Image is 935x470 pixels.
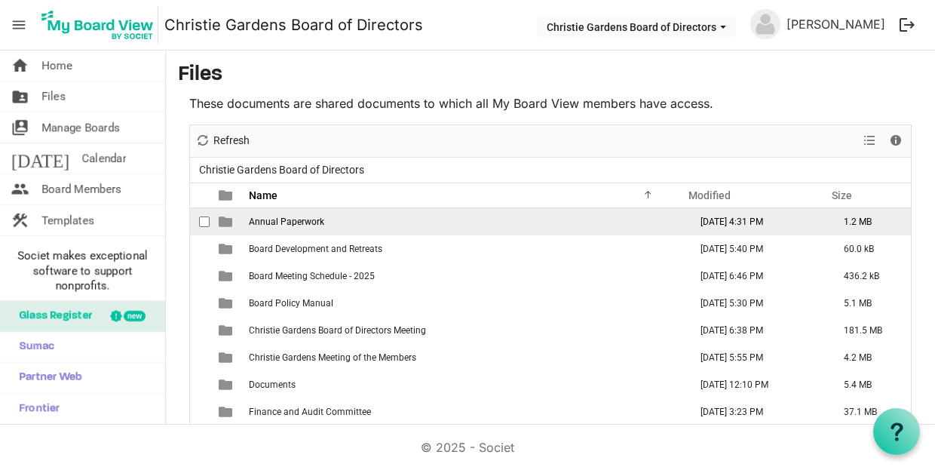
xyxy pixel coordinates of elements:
[41,81,66,112] span: Files
[828,208,911,235] td: 1.2 MB is template cell column header Size
[190,235,210,263] td: checkbox
[37,6,164,44] a: My Board View Logo
[244,344,685,371] td: Christie Gardens Meeting of the Members is template cell column header Name
[190,398,210,425] td: checkbox
[189,94,912,112] p: These documents are shared documents to which all My Board View members have access.
[249,244,382,254] span: Board Development and Retreats
[249,379,296,390] span: Documents
[244,398,685,425] td: Finance and Audit Committee is template cell column header Name
[11,143,69,174] span: [DATE]
[11,112,29,143] span: switch_account
[249,271,375,281] span: Board Meeting Schedule - 2025
[11,81,29,112] span: folder_shared
[210,290,244,317] td: is template cell column header type
[685,344,828,371] td: December 13, 2024 5:55 PM column header Modified
[685,398,828,425] td: July 17, 2025 3:23 PM column header Modified
[685,371,828,398] td: August 07, 2025 12:10 PM column header Modified
[537,16,736,37] button: Christie Gardens Board of Directors dropdownbutton
[249,407,371,417] span: Finance and Audit Committee
[7,248,158,293] span: Societ makes exceptional software to support nonprofits.
[685,263,828,290] td: August 19, 2025 6:46 PM column header Modified
[11,205,29,235] span: construction
[190,125,255,157] div: Refresh
[11,363,82,393] span: Partner Web
[210,235,244,263] td: is template cell column header type
[190,344,210,371] td: checkbox
[685,208,828,235] td: November 05, 2024 4:31 PM column header Modified
[210,317,244,344] td: is template cell column header type
[244,208,685,235] td: Annual Paperwork is template cell column header Name
[828,398,911,425] td: 37.1 MB is template cell column header Size
[11,394,60,424] span: Frontier
[244,290,685,317] td: Board Policy Manual is template cell column header Name
[244,317,685,344] td: Christie Gardens Board of Directors Meeting is template cell column header Name
[249,352,416,363] span: Christie Gardens Meeting of the Members
[210,371,244,398] td: is template cell column header type
[193,131,253,150] button: Refresh
[11,301,92,331] span: Glass Register
[210,208,244,235] td: is template cell column header type
[828,317,911,344] td: 181.5 MB is template cell column header Size
[828,371,911,398] td: 5.4 MB is template cell column header Size
[190,371,210,398] td: checkbox
[780,9,891,39] a: [PERSON_NAME]
[891,9,923,41] button: logout
[190,208,210,235] td: checkbox
[244,235,685,263] td: Board Development and Retreats is template cell column header Name
[685,317,828,344] td: August 19, 2025 6:38 PM column header Modified
[883,125,909,157] div: Details
[124,311,146,321] div: new
[11,51,29,81] span: home
[886,131,906,150] button: Details
[190,290,210,317] td: checkbox
[196,161,367,180] span: Christie Gardens Board of Directors
[41,174,121,204] span: Board Members
[5,11,33,39] span: menu
[11,174,29,204] span: people
[41,51,72,81] span: Home
[828,290,911,317] td: 5.1 MB is template cell column header Size
[81,143,126,174] span: Calendar
[860,131,878,150] button: View dropdownbutton
[828,235,911,263] td: 60.0 kB is template cell column header Size
[190,263,210,290] td: checkbox
[244,371,685,398] td: Documents is template cell column header Name
[249,325,426,336] span: Christie Gardens Board of Directors Meeting
[828,263,911,290] td: 436.2 kB is template cell column header Size
[210,263,244,290] td: is template cell column header type
[164,10,423,40] a: Christie Gardens Board of Directors
[210,344,244,371] td: is template cell column header type
[37,6,158,44] img: My Board View Logo
[190,317,210,344] td: checkbox
[11,332,54,362] span: Sumac
[249,217,324,227] span: Annual Paperwork
[832,189,852,201] span: Size
[688,189,731,201] span: Modified
[249,189,277,201] span: Name
[750,9,780,39] img: no-profile-picture.svg
[828,344,911,371] td: 4.2 MB is template cell column header Size
[857,125,883,157] div: View
[41,205,94,235] span: Templates
[178,63,923,88] h3: Files
[249,298,333,309] span: Board Policy Manual
[685,235,828,263] td: October 03, 2023 5:40 PM column header Modified
[244,263,685,290] td: Board Meeting Schedule - 2025 is template cell column header Name
[41,112,120,143] span: Manage Boards
[212,131,251,150] span: Refresh
[685,290,828,317] td: November 05, 2024 5:30 PM column header Modified
[421,440,514,455] a: © 2025 - Societ
[210,398,244,425] td: is template cell column header type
